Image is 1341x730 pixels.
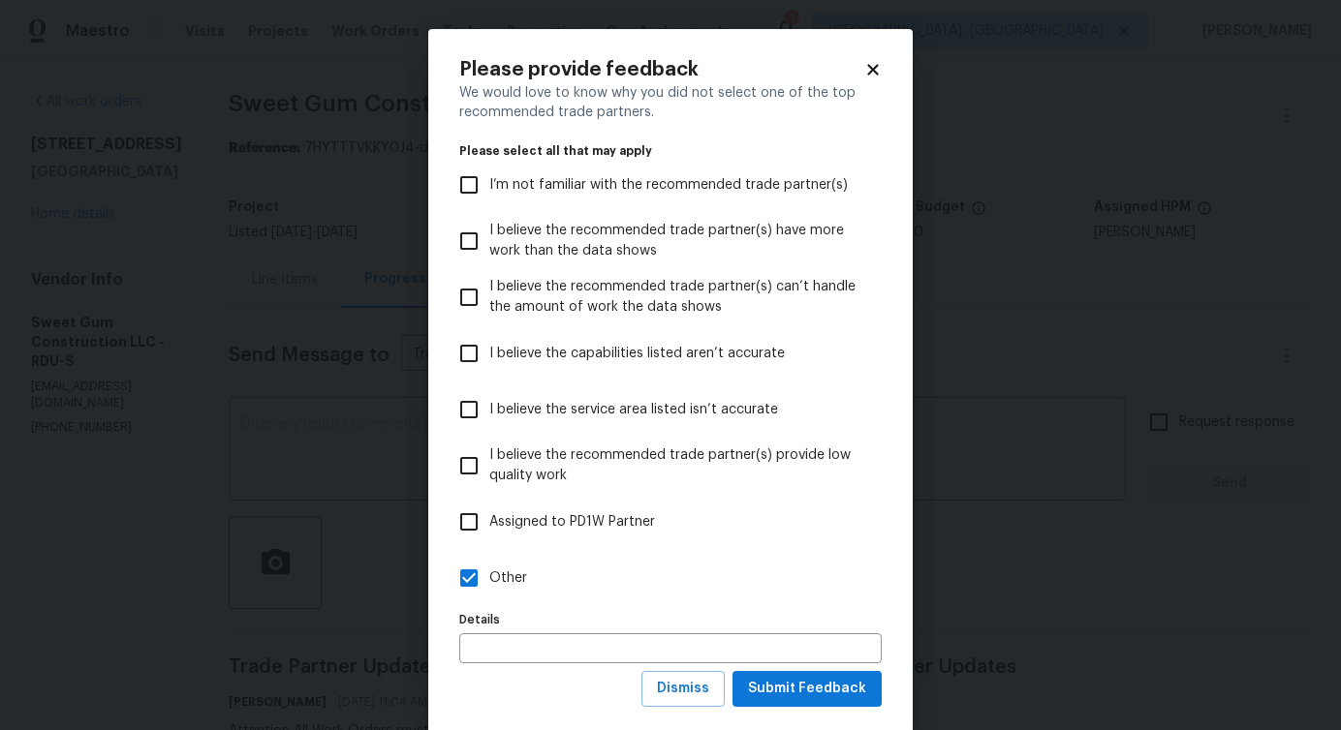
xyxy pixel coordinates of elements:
div: We would love to know why you did not select one of the top recommended trade partners. [459,83,882,122]
span: I believe the recommended trade partner(s) have more work than the data shows [489,221,866,261]
legend: Please select all that may apply [459,145,882,157]
h2: Please provide feedback [459,60,864,79]
span: I believe the recommended trade partner(s) provide low quality work [489,445,866,486]
span: Other [489,568,527,589]
span: Submit Feedback [748,677,866,701]
button: Dismiss [641,671,725,707]
label: Details [459,614,882,625]
button: Submit Feedback [733,671,882,707]
span: I believe the recommended trade partner(s) can’t handle the amount of work the data shows [489,277,866,318]
span: I believe the service area listed isn’t accurate [489,400,778,420]
span: I believe the capabilities listed aren’t accurate [489,344,785,364]
span: I’m not familiar with the recommended trade partner(s) [489,175,848,196]
span: Dismiss [657,677,709,701]
span: Assigned to PD1W Partner [489,512,655,532]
